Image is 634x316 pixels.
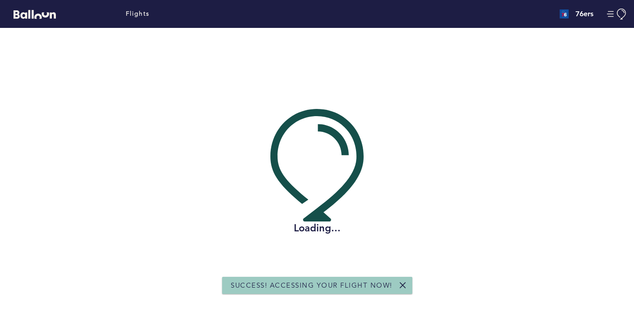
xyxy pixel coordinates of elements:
[126,9,150,19] a: Flights
[607,9,627,20] button: Manage Account
[575,9,593,19] h4: 76ers
[270,221,364,235] h2: Loading...
[7,9,56,18] a: Balloon
[14,10,56,19] svg: Balloon
[222,277,412,294] div: Success! Accessing your flight now!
